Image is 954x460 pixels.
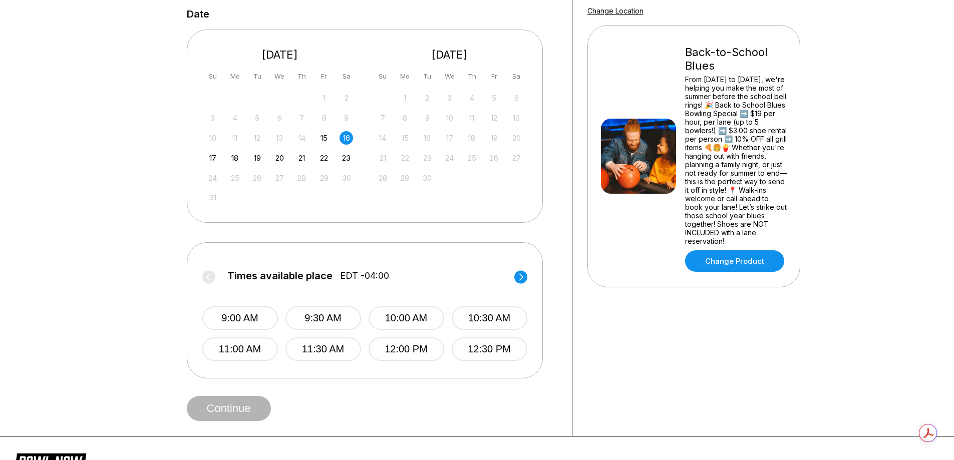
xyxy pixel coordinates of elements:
div: Not available Sunday, September 21st, 2025 [376,151,390,165]
div: Not available Sunday, August 3rd, 2025 [206,111,219,125]
div: Not available Friday, September 19th, 2025 [487,131,501,145]
div: Not available Monday, August 11th, 2025 [228,131,242,145]
a: Change Product [685,250,784,272]
div: Not available Tuesday, September 2nd, 2025 [421,91,434,105]
span: Times available place [227,270,333,281]
div: Not available Tuesday, September 9th, 2025 [421,111,434,125]
div: Not available Tuesday, August 26th, 2025 [250,171,264,185]
div: Not available Monday, August 25th, 2025 [228,171,242,185]
div: Not available Wednesday, August 13th, 2025 [273,131,286,145]
div: Sa [510,70,523,83]
div: month 2025-09 [375,90,525,185]
div: Not available Sunday, September 28th, 2025 [376,171,390,185]
div: Not available Thursday, September 25th, 2025 [465,151,479,165]
label: Date [187,9,209,20]
div: Not available Monday, September 22nd, 2025 [398,151,412,165]
div: Th [295,70,308,83]
div: Fr [317,70,331,83]
div: month 2025-08 [205,90,355,205]
div: Choose Saturday, August 16th, 2025 [340,131,353,145]
div: Not available Saturday, September 27th, 2025 [510,151,523,165]
div: Not available Thursday, September 11th, 2025 [465,111,479,125]
div: Not available Sunday, August 31st, 2025 [206,191,219,204]
button: 10:00 AM [369,306,444,330]
div: Not available Sunday, August 24th, 2025 [206,171,219,185]
div: Not available Sunday, September 7th, 2025 [376,111,390,125]
div: Choose Saturday, August 23rd, 2025 [340,151,353,165]
div: [DATE] [202,48,358,62]
div: Not available Tuesday, September 30th, 2025 [421,171,434,185]
div: [DATE] [372,48,527,62]
div: Not available Friday, August 29th, 2025 [317,171,331,185]
button: 11:30 AM [285,337,361,361]
div: Choose Sunday, August 17th, 2025 [206,151,219,165]
div: Not available Friday, August 1st, 2025 [317,91,331,105]
div: Not available Wednesday, September 24th, 2025 [443,151,456,165]
div: Choose Thursday, August 21st, 2025 [295,151,308,165]
a: Change Location [587,7,644,15]
button: 9:30 AM [285,306,361,330]
div: Not available Friday, September 12th, 2025 [487,111,501,125]
div: Not available Monday, September 1st, 2025 [398,91,412,105]
div: From [DATE] to [DATE], we're helping you make the most of summer before the school bell rings! 🎉 ... [685,75,787,245]
div: Not available Monday, September 29th, 2025 [398,171,412,185]
div: Not available Thursday, August 28th, 2025 [295,171,308,185]
div: Back-to-School Blues [685,46,787,73]
button: 9:00 AM [202,306,278,330]
div: Not available Thursday, August 14th, 2025 [295,131,308,145]
div: Tu [421,70,434,83]
div: Not available Wednesday, August 27th, 2025 [273,171,286,185]
div: Su [206,70,219,83]
button: 12:00 PM [369,337,444,361]
div: Not available Thursday, August 7th, 2025 [295,111,308,125]
div: We [273,70,286,83]
div: Choose Friday, August 22nd, 2025 [317,151,331,165]
img: Back-to-School Blues [601,119,676,194]
div: Not available Monday, September 8th, 2025 [398,111,412,125]
div: Tu [250,70,264,83]
div: Mo [398,70,412,83]
div: Sa [340,70,353,83]
button: 11:00 AM [202,337,278,361]
div: Not available Saturday, August 30th, 2025 [340,171,353,185]
div: Not available Saturday, September 20th, 2025 [510,131,523,145]
div: We [443,70,456,83]
div: Choose Wednesday, August 20th, 2025 [273,151,286,165]
div: Not available Sunday, September 14th, 2025 [376,131,390,145]
div: Not available Saturday, September 13th, 2025 [510,111,523,125]
div: Not available Saturday, August 9th, 2025 [340,111,353,125]
div: Not available Tuesday, September 23rd, 2025 [421,151,434,165]
div: Not available Wednesday, September 10th, 2025 [443,111,456,125]
div: Not available Monday, September 15th, 2025 [398,131,412,145]
div: Choose Friday, August 15th, 2025 [317,131,331,145]
div: Not available Wednesday, August 6th, 2025 [273,111,286,125]
div: Not available Wednesday, September 3rd, 2025 [443,91,456,105]
div: Not available Friday, September 5th, 2025 [487,91,501,105]
button: 10:30 AM [452,306,527,330]
div: Not available Tuesday, September 16th, 2025 [421,131,434,145]
div: Fr [487,70,501,83]
div: Choose Tuesday, August 19th, 2025 [250,151,264,165]
div: Not available Thursday, September 18th, 2025 [465,131,479,145]
span: EDT -04:00 [340,270,389,281]
div: Mo [228,70,242,83]
div: Choose Monday, August 18th, 2025 [228,151,242,165]
div: Th [465,70,479,83]
div: Not available Tuesday, August 12th, 2025 [250,131,264,145]
div: Not available Wednesday, September 17th, 2025 [443,131,456,145]
button: 12:30 PM [452,337,527,361]
div: Not available Thursday, September 4th, 2025 [465,91,479,105]
div: Not available Saturday, September 6th, 2025 [510,91,523,105]
div: Su [376,70,390,83]
div: Not available Friday, August 8th, 2025 [317,111,331,125]
div: Not available Monday, August 4th, 2025 [228,111,242,125]
div: Not available Sunday, August 10th, 2025 [206,131,219,145]
div: Not available Tuesday, August 5th, 2025 [250,111,264,125]
div: Not available Friday, September 26th, 2025 [487,151,501,165]
div: Not available Saturday, August 2nd, 2025 [340,91,353,105]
